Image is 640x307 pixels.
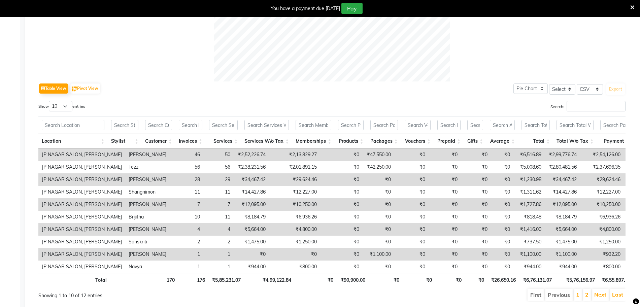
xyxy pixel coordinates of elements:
th: ₹0 [435,273,465,286]
td: [PERSON_NAME] [125,223,170,236]
label: Show entries [38,101,85,111]
a: 2 [585,291,588,298]
input: Search Gifts [467,120,483,130]
input: Search Total [521,120,550,130]
td: ₹818.48 [513,211,545,223]
td: ₹0 [394,198,429,211]
input: Search Average [490,120,515,130]
td: [PERSON_NAME] [125,248,170,261]
div: You have a payment due [DATE] [271,5,340,12]
th: ₹0 [403,273,435,286]
td: ₹2,52,226.74 [234,148,269,161]
td: ₹2,38,231.56 [234,161,269,173]
td: ₹5,664.00 [545,223,580,236]
td: ₹12,095.00 [234,198,269,211]
input: Search Prepaid [437,120,461,130]
td: 46 [170,148,203,161]
td: Shangnimon [125,186,170,198]
button: Table View [39,83,68,94]
th: ₹0 [295,273,337,286]
a: Next [594,291,606,298]
td: ₹5,664.00 [234,223,269,236]
td: ₹944.00 [234,261,269,273]
td: ₹932.20 [580,248,624,261]
td: ₹34,467.42 [234,173,269,186]
td: ₹0 [461,148,491,161]
td: Navya [125,261,170,273]
input: Search Services [209,120,238,130]
td: 29 [203,173,234,186]
td: ₹0 [429,148,461,161]
th: ₹6,55,897.17 [598,273,634,286]
td: 50 [203,148,234,161]
td: Brijitha [125,211,170,223]
th: Invoices: activate to sort column ascending [175,134,206,148]
td: ₹6,936.26 [580,211,624,223]
td: ₹1,250.00 [269,236,320,248]
td: ₹1,100.00 [545,248,580,261]
td: ₹1,475.00 [234,236,269,248]
td: 11 [203,211,234,223]
td: ₹6,516.89 [513,148,545,161]
th: Payment: activate to sort column ascending [597,134,633,148]
a: Last [612,291,623,298]
th: Memberships: activate to sort column ascending [292,134,335,148]
td: ₹10,250.00 [580,198,624,211]
td: ₹0 [461,248,491,261]
th: ₹0 [369,273,403,286]
input: Search Products [338,120,363,130]
td: ₹0 [491,223,513,236]
td: ₹0 [491,173,513,186]
input: Search Memberships [296,120,331,130]
td: ₹0 [429,198,461,211]
td: JP NAGAR SALON, [PERSON_NAME] [38,236,125,248]
td: ₹4,800.00 [269,223,320,236]
td: 28 [170,173,203,186]
button: Export [606,83,625,95]
td: ₹0 [320,248,363,261]
td: JP NAGAR SALON, [PERSON_NAME] [38,261,125,273]
th: Average: activate to sort column ascending [486,134,518,148]
td: 4 [203,223,234,236]
td: ₹0 [320,173,363,186]
th: ₹5,76,156.97 [555,273,598,286]
td: ₹0 [320,186,363,198]
td: ₹8,184.79 [234,211,269,223]
td: 2 [203,236,234,248]
th: Vouchers: activate to sort column ascending [401,134,434,148]
td: 56 [203,161,234,173]
td: ₹8,184.79 [545,211,580,223]
td: ₹0 [394,161,429,173]
td: 2 [170,236,203,248]
td: ₹0 [461,223,491,236]
td: ₹0 [363,198,394,211]
td: ₹2,54,126.00 [580,148,624,161]
td: ₹0 [394,236,429,248]
td: ₹0 [320,223,363,236]
td: ₹0 [394,186,429,198]
td: ₹0 [320,236,363,248]
th: ₹5,85,231.07 [208,273,244,286]
td: ₹0 [491,186,513,198]
td: ₹0 [394,261,429,273]
td: ₹2,01,891.15 [269,161,320,173]
td: ₹0 [429,248,461,261]
td: ₹2,37,696.35 [580,161,624,173]
img: pivot.png [72,87,77,92]
td: ₹1,311.62 [513,186,545,198]
input: Search Total W/o Tax [557,120,594,130]
td: ₹0 [461,161,491,173]
td: ₹0 [429,261,461,273]
input: Search Stylist [111,120,138,130]
td: ₹1,250.00 [580,236,624,248]
td: 1 [170,248,203,261]
td: ₹0 [491,161,513,173]
td: ₹0 [320,261,363,273]
td: ₹0 [363,261,394,273]
td: ₹0 [363,223,394,236]
a: 1 [576,291,579,298]
th: ₹90,900.00 [337,273,369,286]
th: Location: activate to sort column ascending [38,134,108,148]
td: ₹0 [491,261,513,273]
td: ₹0 [429,236,461,248]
